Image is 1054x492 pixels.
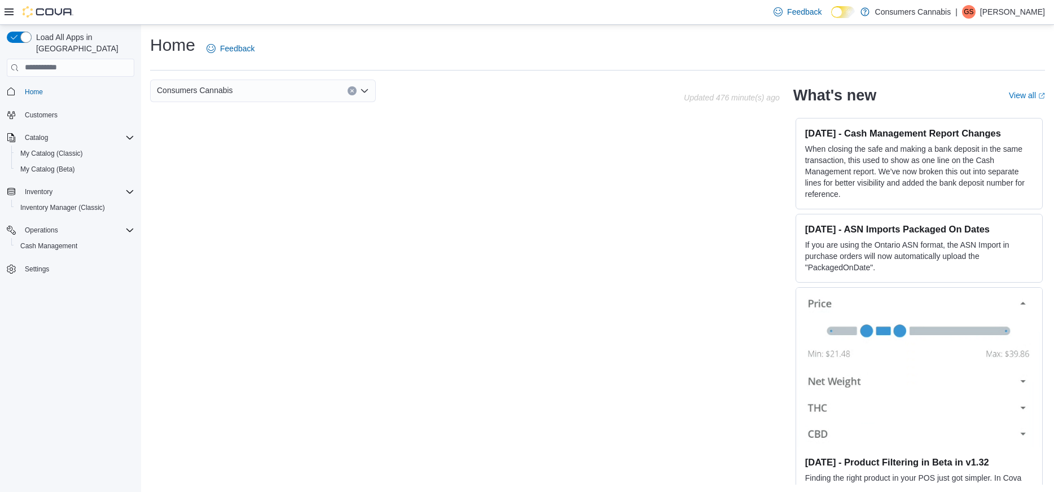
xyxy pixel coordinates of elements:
button: My Catalog (Classic) [11,146,139,161]
button: Operations [2,222,139,238]
button: Clear input [348,86,357,95]
button: Open list of options [360,86,369,95]
nav: Complex example [7,79,134,307]
span: Customers [25,111,58,120]
span: Customers [20,108,134,122]
button: Catalog [2,130,139,146]
span: My Catalog (Beta) [16,162,134,176]
span: Catalog [25,133,48,142]
h2: What's new [793,86,876,104]
span: Operations [20,223,134,237]
a: Cash Management [16,239,82,253]
a: My Catalog (Beta) [16,162,80,176]
a: Feedback [202,37,259,60]
span: Feedback [787,6,822,17]
p: | [955,5,958,19]
button: Operations [20,223,63,237]
a: Customers [20,108,62,122]
span: Catalog [20,131,134,144]
button: Inventory [20,185,57,199]
span: Inventory [25,187,52,196]
a: Feedback [769,1,826,23]
button: My Catalog (Beta) [11,161,139,177]
span: Settings [20,262,134,276]
a: Home [20,85,47,99]
svg: External link [1038,93,1045,99]
a: Settings [20,262,54,276]
p: If you are using the Ontario ASN format, the ASN Import in purchase orders will now automatically... [805,239,1033,273]
span: Load All Apps in [GEOGRAPHIC_DATA] [32,32,134,54]
span: My Catalog (Classic) [20,149,83,158]
a: View allExternal link [1009,91,1045,100]
input: Dark Mode [831,6,855,18]
a: My Catalog (Classic) [16,147,87,160]
h3: [DATE] - Cash Management Report Changes [805,128,1033,139]
span: Operations [25,226,58,235]
span: Cash Management [20,241,77,251]
span: My Catalog (Beta) [20,165,75,174]
span: Consumers Cannabis [157,84,233,97]
span: Home [25,87,43,96]
p: [PERSON_NAME] [980,5,1045,19]
p: Consumers Cannabis [875,5,951,19]
span: Home [20,85,134,99]
button: Catalog [20,131,52,144]
button: Settings [2,261,139,277]
h3: [DATE] - ASN Imports Packaged On Dates [805,223,1033,235]
span: Inventory [20,185,134,199]
img: Cova [23,6,73,17]
p: Updated 476 minute(s) ago [684,93,780,102]
span: Inventory Manager (Classic) [20,203,105,212]
div: Giovanni Siciliano [962,5,976,19]
button: Customers [2,107,139,123]
span: Cash Management [16,239,134,253]
span: My Catalog (Classic) [16,147,134,160]
h1: Home [150,34,195,56]
button: Home [2,84,139,100]
span: Settings [25,265,49,274]
span: Dark Mode [831,18,832,19]
a: Inventory Manager (Classic) [16,201,109,214]
h3: [DATE] - Product Filtering in Beta in v1.32 [805,456,1033,468]
span: Inventory Manager (Classic) [16,201,134,214]
button: Inventory Manager (Classic) [11,200,139,216]
p: When closing the safe and making a bank deposit in the same transaction, this used to show as one... [805,143,1033,200]
span: Feedback [220,43,254,54]
button: Cash Management [11,238,139,254]
span: GS [964,5,973,19]
button: Inventory [2,184,139,200]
